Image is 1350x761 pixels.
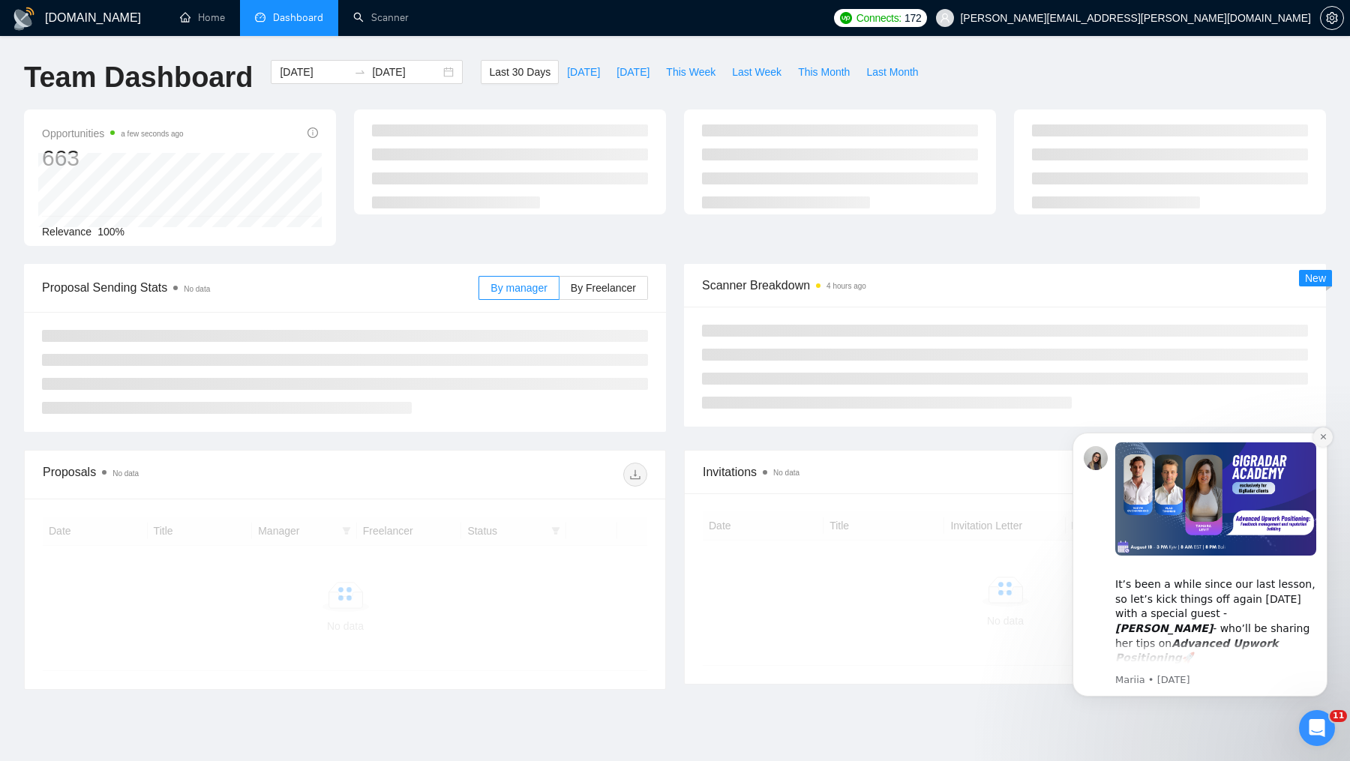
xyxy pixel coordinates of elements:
span: 100% [97,226,124,238]
button: This Week [658,60,724,84]
span: This Month [798,64,850,80]
iframe: Intercom notifications message [1050,411,1350,721]
span: No data [184,285,210,293]
input: Start date [280,64,348,80]
span: By manager [490,282,547,294]
button: Last Month [858,60,926,84]
div: 663 [42,144,184,172]
div: Proposals [43,463,345,487]
span: swap-right [354,66,366,78]
span: Proposal Sending Stats [42,278,478,297]
span: 11 [1330,710,1347,722]
span: [DATE] [567,64,600,80]
h1: Team Dashboard [24,60,253,95]
span: By Freelancer [571,282,636,294]
time: a few seconds ago [121,130,183,138]
button: Last 30 Days [481,60,559,84]
span: Relevance [42,226,91,238]
span: [DATE] [616,64,649,80]
span: user [940,13,950,23]
span: Opportunities [42,124,184,142]
span: This Week [666,64,715,80]
a: setting [1320,12,1344,24]
time: 4 hours ago [826,282,866,290]
a: homeHome [180,11,225,24]
span: Last Week [732,64,781,80]
button: This Month [790,60,858,84]
span: setting [1321,12,1343,24]
span: to [354,66,366,78]
span: Dashboard [273,11,323,24]
span: Connects: [856,10,901,26]
span: Last 30 Days [489,64,550,80]
span: info-circle [307,127,318,138]
span: Invitations [703,463,1307,481]
span: No data [112,469,139,478]
a: searchScanner [353,11,409,24]
iframe: Intercom live chat [1299,710,1335,746]
button: setting [1320,6,1344,30]
span: No data [773,469,799,477]
span: dashboard [255,12,265,22]
img: upwork-logo.png [840,12,852,24]
button: [DATE] [608,60,658,84]
img: logo [12,7,36,31]
span: New [1305,272,1326,284]
span: 172 [904,10,921,26]
button: [DATE] [559,60,608,84]
input: End date [372,64,440,80]
span: Scanner Breakdown [702,276,1308,295]
button: Last Week [724,60,790,84]
span: Last Month [866,64,918,80]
